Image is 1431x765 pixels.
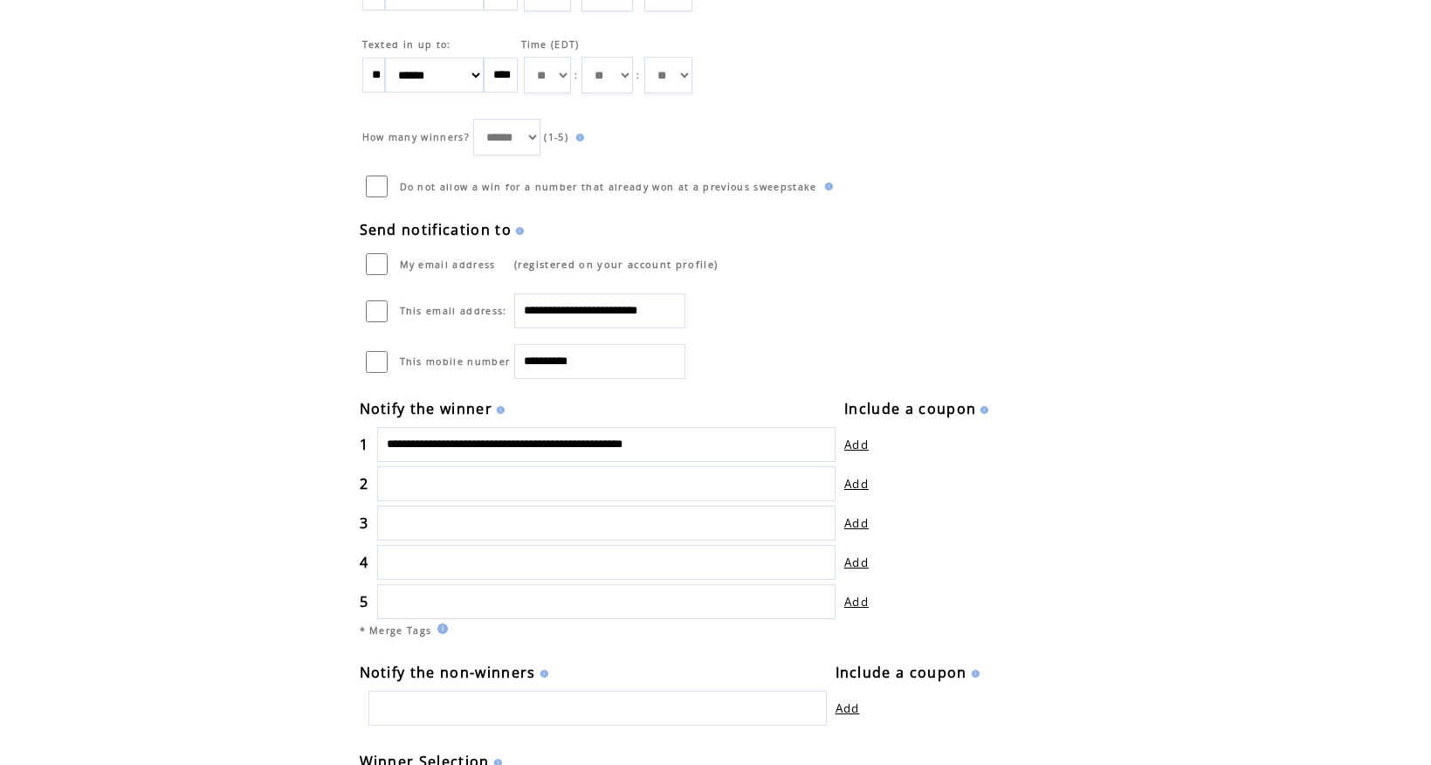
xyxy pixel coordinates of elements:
[521,38,580,51] span: Time (EDT)
[836,700,860,716] a: Add
[544,131,568,143] span: (1-5)
[844,594,869,610] a: Add
[572,134,584,141] img: help.gif
[844,476,869,492] a: Add
[574,69,578,81] span: :
[400,305,507,317] span: This email address:
[512,227,524,235] img: help.gif
[636,69,640,81] span: :
[844,437,869,452] a: Add
[400,355,511,368] span: This mobile number
[360,624,432,637] span: * Merge Tags
[400,258,496,271] span: My email address
[844,555,869,570] a: Add
[492,406,505,414] img: help.gif
[360,592,368,611] span: 5
[967,670,980,678] img: help.gif
[400,181,817,193] span: Do not allow a win for a number that already won at a previous sweepstake
[360,399,493,418] span: Notify the winner
[844,515,869,531] a: Add
[836,663,967,682] span: Include a coupon
[432,624,448,634] img: help.gif
[360,553,368,572] span: 4
[844,399,976,418] span: Include a coupon
[360,513,368,533] span: 3
[362,38,451,51] span: Texted in up to:
[362,131,471,143] span: How many winners?
[360,474,368,493] span: 2
[360,435,368,454] span: 1
[976,406,988,414] img: help.gif
[514,258,719,271] span: (registered on your account profile)
[360,663,536,682] span: Notify the non-winners
[821,183,833,190] img: help.gif
[536,670,548,678] img: help.gif
[360,220,513,239] span: Send notification to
